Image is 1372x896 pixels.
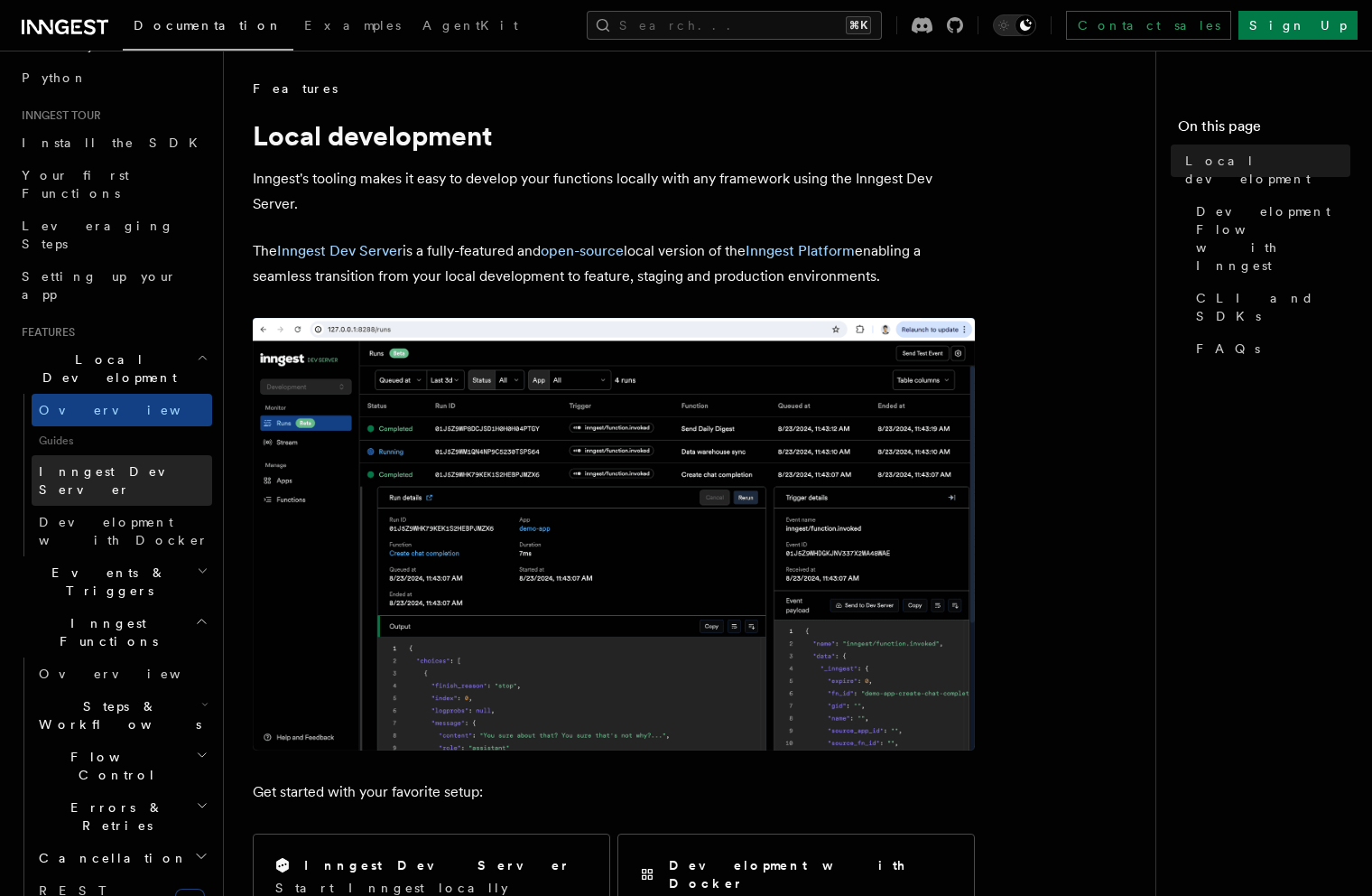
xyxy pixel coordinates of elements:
span: Leveraging Steps [22,219,174,251]
span: Your first Functions [22,168,129,201]
button: Toggle dark mode [993,14,1036,36]
h4: On this page [1178,116,1350,145]
h2: Inngest Dev Server [304,856,570,874]
span: CLI and SDKs [1196,289,1350,325]
a: Overview [32,394,212,426]
span: Inngest Dev Server [39,464,193,497]
span: Errors & Retries [32,798,196,835]
span: Local development [1185,152,1350,188]
span: Development with Docker [39,515,209,547]
button: Flow Control [32,741,212,791]
span: Development Flow with Inngest [1196,202,1350,275]
img: The Inngest Dev Server on the Functions page [253,318,975,751]
a: Inngest Dev Server [277,242,403,259]
span: Cancellation [32,849,188,867]
a: Setting up your app [14,260,212,311]
p: The is a fully-featured and local version of the enabling a seamless transition from your local d... [253,238,975,289]
a: Inngest Platform [746,242,855,259]
h1: Local development [253,119,975,152]
a: Python [14,61,212,94]
button: Errors & Retries [32,791,212,842]
span: Setting up your app [22,269,177,302]
a: Leveraging Steps [14,210,212,260]
a: Development Flow with Inngest [1189,195,1350,282]
button: Events & Triggers [14,556,212,607]
a: open-source [541,242,624,259]
span: Flow Control [32,748,196,784]
a: Sign Up [1238,11,1358,40]
a: Documentation [123,5,293,51]
span: Steps & Workflows [32,697,201,733]
span: Documentation [134,18,283,33]
button: Inngest Functions [14,607,212,658]
span: AgentKit [422,18,518,33]
a: CLI and SDKs [1189,282,1350,332]
span: Local Development [14,350,197,387]
span: Examples [304,18,401,33]
span: Inngest Functions [14,614,195,650]
span: FAQs [1196,340,1260,358]
span: Features [253,79,338,98]
button: Steps & Workflows [32,690,212,741]
span: Overview [39,667,225,681]
button: Local Development [14,343,212,394]
a: Contact sales [1066,11,1231,40]
span: Python [22,70,88,85]
span: Inngest tour [14,108,101,123]
div: Local Development [14,394,212,556]
span: Guides [32,426,212,455]
a: Local development [1178,145,1350,195]
span: Features [14,325,75,340]
a: FAQs [1189,332,1350,365]
a: Overview [32,658,212,690]
a: Examples [293,5,412,49]
p: Inngest's tooling makes it easy to develop your functions locally with any framework using the In... [253,166,975,217]
button: Cancellation [32,842,212,874]
span: Overview [39,403,225,417]
span: Install the SDK [22,135,209,150]
h2: Development with Docker [669,856,952,892]
a: Inngest Dev Server [32,455,212,506]
button: Search...⌘K [587,11,882,40]
p: Get started with your favorite setup: [253,779,975,805]
span: Events & Triggers [14,564,197,600]
a: AgentKit [412,5,529,49]
a: Your first Functions [14,159,212,210]
kbd: ⌘K [846,16,871,34]
a: Development with Docker [32,506,212,556]
a: Install the SDK [14,126,212,159]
